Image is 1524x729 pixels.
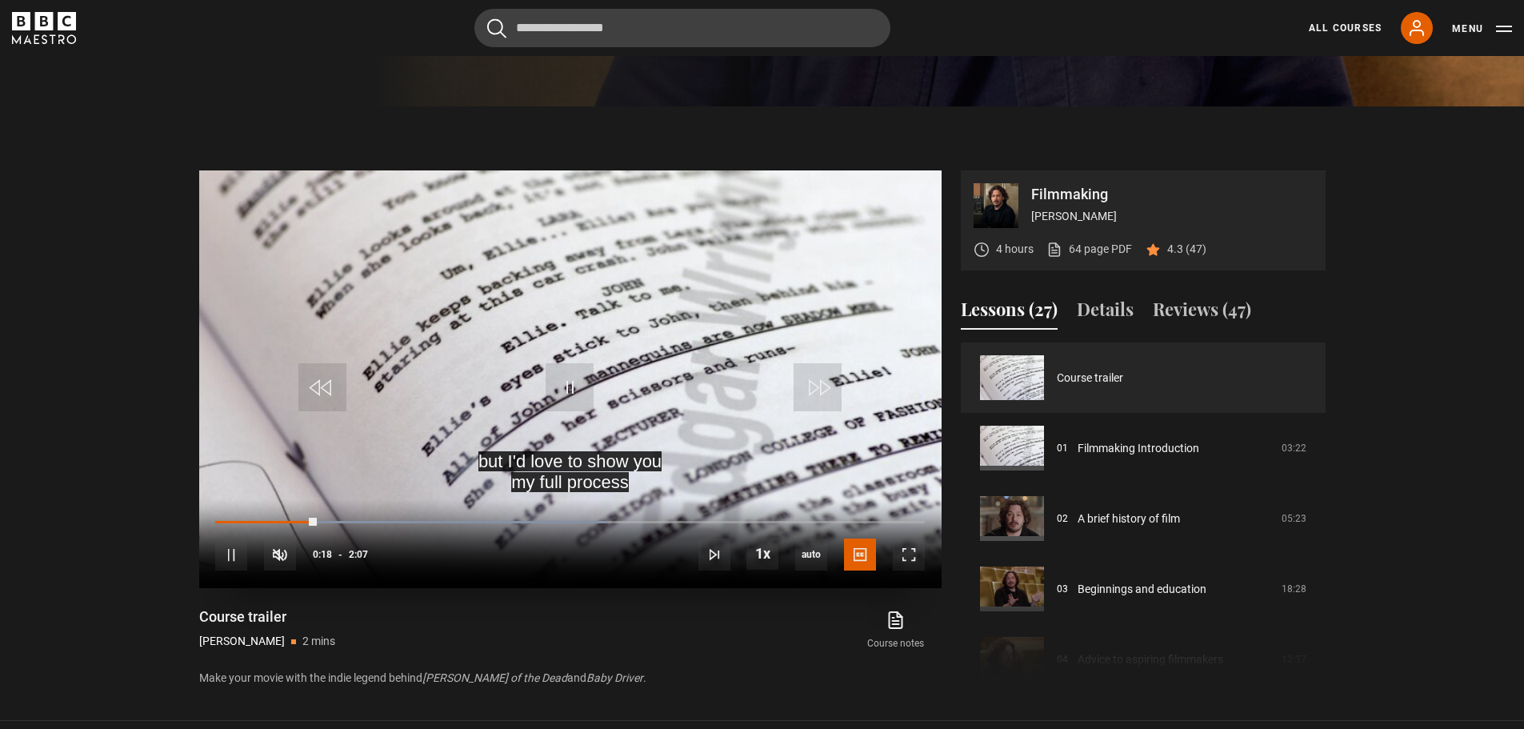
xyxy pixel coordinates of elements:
a: Filmmaking Introduction [1078,440,1199,457]
video-js: Video Player [199,170,942,588]
svg: BBC Maestro [12,12,76,44]
p: 2 mins [302,633,335,650]
button: Unmute [264,539,296,571]
h1: Course trailer [199,607,335,627]
button: Captions [844,539,876,571]
a: Course trailer [1057,370,1123,387]
span: 0:18 [313,540,332,569]
a: All Courses [1309,21,1382,35]
div: Progress Bar [215,521,924,524]
a: Course notes [850,607,941,654]
p: Filmmaking [1031,187,1313,202]
p: Make your movie with the indie legend behind and . [199,670,942,687]
p: 4.3 (47) [1167,241,1206,258]
a: A brief history of film [1078,511,1180,527]
button: Reviews (47) [1153,296,1251,330]
i: Baby Driver [586,671,643,684]
a: 64 page PDF [1046,241,1132,258]
button: Lessons (27) [961,296,1058,330]
p: [PERSON_NAME] [199,633,285,650]
button: Fullscreen [893,539,925,571]
button: Next Lesson [698,539,730,571]
input: Search [474,9,890,47]
p: [PERSON_NAME] [1031,208,1313,225]
span: 2:07 [349,540,368,569]
i: [PERSON_NAME] of the Dead [422,671,567,684]
p: 4 hours [996,241,1034,258]
button: Playback Rate [746,538,778,570]
button: Toggle navigation [1452,21,1512,37]
span: auto [795,539,827,571]
button: Details [1077,296,1134,330]
a: Beginnings and education [1078,581,1206,598]
button: Pause [215,539,247,571]
span: - [338,549,342,560]
div: Current quality: 720p [795,539,827,571]
button: Submit the search query [487,18,506,38]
